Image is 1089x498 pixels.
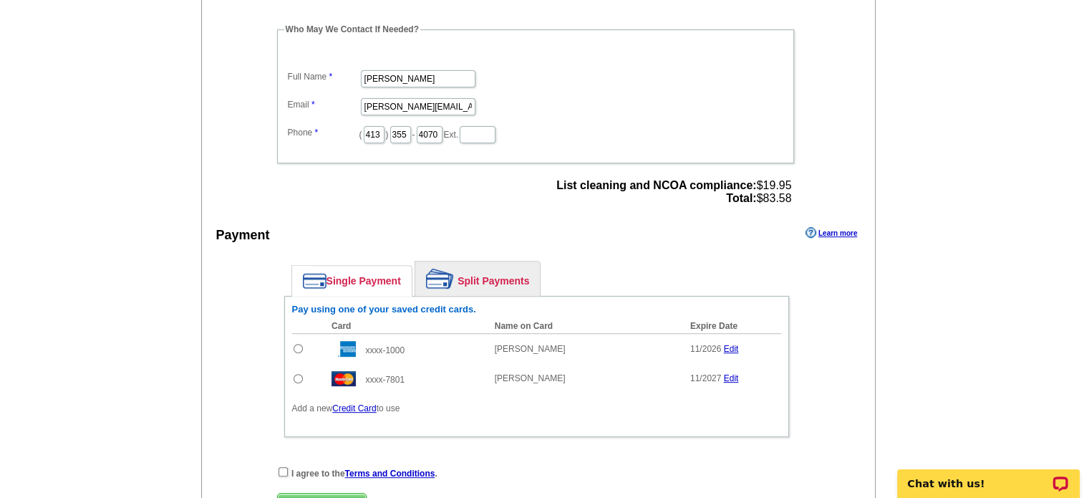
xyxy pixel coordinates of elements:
a: Split Payments [415,262,540,296]
span: 11/2027 [690,373,721,383]
dd: ( ) - Ext. [284,123,787,145]
a: Single Payment [292,266,412,296]
strong: List cleaning and NCOA compliance: [556,179,756,191]
a: Edit [724,344,739,354]
span: $19.95 $83.58 [556,179,791,205]
span: [PERSON_NAME] [495,373,566,383]
span: 11/2026 [690,344,721,354]
th: Card [324,319,488,334]
label: Full Name [288,70,359,83]
strong: Total: [726,192,756,204]
a: Learn more [805,227,857,239]
img: single-payment.png [303,273,326,289]
a: Terms and Conditions [345,469,435,479]
h6: Pay using one of your saved credit cards. [292,304,781,315]
img: amex.gif [331,341,356,357]
th: Name on Card [488,319,683,334]
span: [PERSON_NAME] [495,344,566,354]
th: Expire Date [683,319,781,334]
legend: Who May We Contact If Needed? [284,23,420,36]
iframe: LiveChat chat widget [888,453,1089,498]
img: mast.gif [331,371,356,386]
a: Credit Card [332,403,376,413]
strong: I agree to the . [291,469,437,479]
label: Email [288,98,359,111]
span: xxxx-7801 [365,375,405,385]
label: Phone [288,126,359,139]
div: Payment [216,226,270,245]
p: Add a new to use [292,402,781,415]
img: split-payment.png [426,269,454,289]
a: Edit [724,373,739,383]
span: xxxx-1000 [365,345,405,355]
